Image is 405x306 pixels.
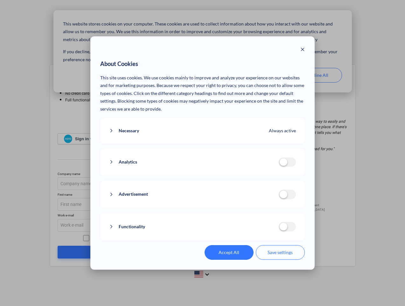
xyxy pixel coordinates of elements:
[100,74,305,113] p: This site uses cookies. We use cookies mainly to improve and analyze your experience on our websi...
[109,190,279,198] button: Advertisement
[256,245,305,260] button: Save settings
[109,127,269,135] button: Necessary
[109,158,279,166] button: Analytics
[269,127,296,135] span: Always active
[119,223,145,231] span: Functionality
[100,59,138,69] span: About Cookies
[109,223,279,231] button: Functionality
[205,245,254,260] button: Accept All
[119,158,137,166] span: Analytics
[119,127,139,135] span: Necessary
[119,190,148,198] span: Advertisement
[300,46,305,54] button: Close modal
